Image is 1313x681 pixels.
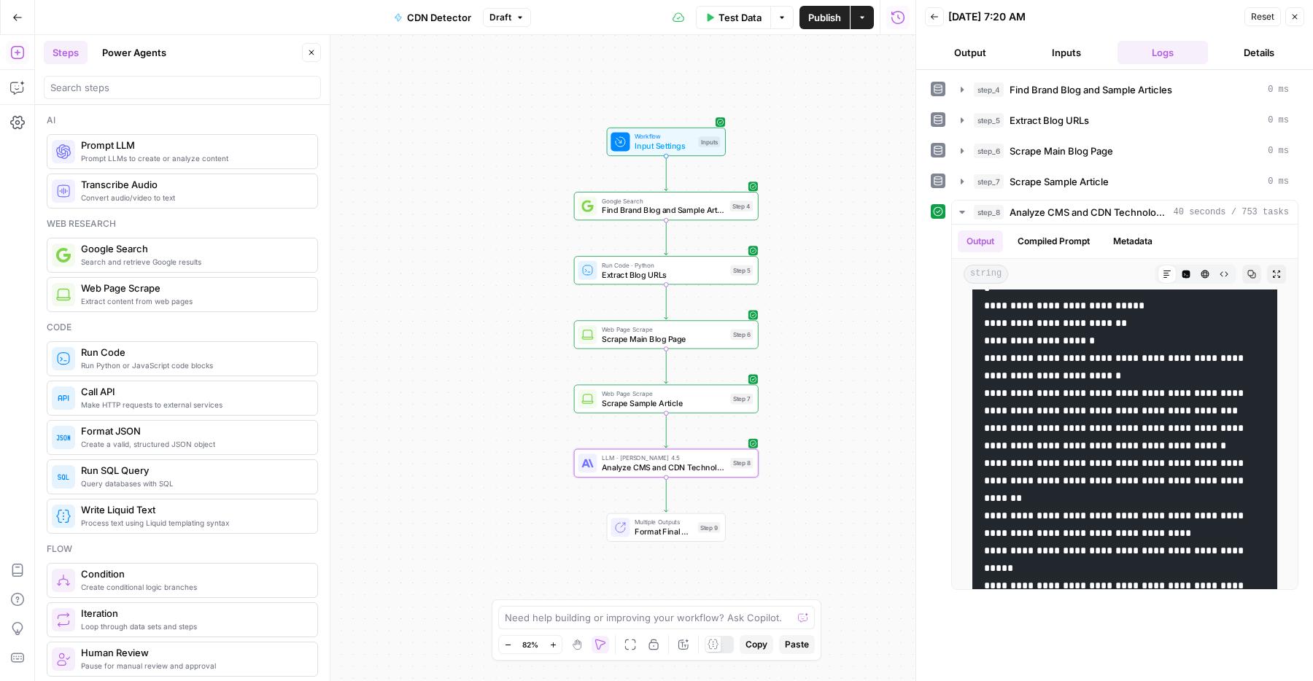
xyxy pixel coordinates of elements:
span: Find Brand Blog and Sample Articles [602,204,725,216]
button: 40 seconds / 753 tasks [952,201,1298,224]
span: Scrape Sample Article [602,397,726,409]
span: Publish [808,10,841,25]
span: Web Page Scrape [602,324,726,334]
button: Metadata [1104,230,1161,252]
span: Prompt LLMs to create or analyze content [81,152,306,164]
span: Run Python or JavaScript code blocks [81,359,306,371]
span: Google Search [81,241,306,256]
span: Iteration [81,606,306,620]
span: 0 ms [1268,144,1289,157]
span: Google Search [602,196,725,206]
span: Run SQL Query [81,463,306,478]
button: 0 ms [952,170,1298,193]
button: Compiled Prompt [1009,230,1099,252]
span: Test Data [719,10,762,25]
button: Paste [779,635,815,654]
button: Inputs [1021,41,1112,64]
span: Extract content from web pages [81,295,306,307]
span: Web Page Scrape [602,389,726,398]
span: Test [733,436,748,447]
span: LLM · [PERSON_NAME] 4.5 [602,453,726,462]
span: Transcribe Audio [81,177,306,192]
span: Multiple Outputs [635,518,693,527]
div: LLM · [PERSON_NAME] 4.5Analyze CMS and CDN TechnologiesStep 8Test [574,449,759,478]
button: 0 ms [952,78,1298,101]
span: step_4 [974,82,1004,97]
span: step_6 [974,144,1004,158]
g: Edge from step_5 to step_6 [665,284,668,319]
span: Call API [81,384,306,399]
span: Scrape Sample Article [1010,174,1109,189]
span: step_7 [974,174,1004,189]
span: Format Final Results [635,526,693,537]
span: string [964,265,1008,284]
div: Web research [47,217,318,230]
span: 0 ms [1268,114,1289,127]
span: Paste [785,638,809,651]
span: Loop through data sets and steps [81,620,306,632]
div: Step 7 [730,394,753,405]
button: 0 ms [952,109,1298,132]
button: Details [1214,41,1304,64]
span: Scrape Main Blog Page [1010,144,1113,158]
button: 0 ms [952,139,1298,163]
span: Format JSON [81,424,306,438]
button: Test [716,433,753,448]
div: Step 4 [730,201,754,211]
span: Run Code [81,345,306,359]
button: Reset [1244,7,1281,26]
div: WorkflowInput SettingsInputs [574,128,759,156]
span: Convert audio/video to text [81,192,306,203]
button: Output [925,41,1015,64]
button: CDN Detector [385,6,480,29]
div: Step 6 [730,330,753,340]
span: Extract Blog URLs [1010,113,1089,128]
span: Search and retrieve Google results [81,256,306,268]
span: Prompt LLM [81,138,306,152]
g: Edge from start to step_4 [665,156,668,190]
div: Code [47,321,318,334]
button: Copy [740,635,773,654]
g: Edge from step_6 to step_7 [665,349,668,384]
button: Output [958,230,1003,252]
span: Extract Blog URLs [602,268,726,280]
div: Multiple OutputsFormat Final ResultsStep 9 [574,513,759,542]
input: Search steps [50,80,314,95]
button: Steps [44,41,88,64]
span: Reset [1251,10,1274,23]
div: Web Page ScrapeScrape Main Blog PageStep 6 [574,320,759,349]
span: 0 ms [1268,83,1289,96]
span: Web Page Scrape [81,281,306,295]
button: Power Agents [93,41,175,64]
span: Input Settings [635,140,694,152]
span: Pause for manual review and approval [81,660,306,672]
button: Draft [483,8,531,27]
span: 40 seconds / 753 tasks [1174,206,1289,219]
div: Ai [47,114,318,127]
div: Step 5 [730,265,753,276]
span: Workflow [635,132,694,141]
span: Run Code · Python [602,260,726,270]
span: Analyze CMS and CDN Technologies [1010,205,1168,219]
span: Analyze CMS and CDN Technologies [602,462,726,473]
div: 40 seconds / 753 tasks [952,225,1298,589]
span: Make HTTP requests to external services [81,399,306,410]
button: Publish [799,6,850,29]
button: Test Data [696,6,770,29]
span: step_5 [974,113,1004,128]
g: Edge from step_8 to step_9 [665,478,668,512]
div: Step 8 [730,458,753,469]
span: 82% [522,639,538,650]
div: Flow [47,542,318,556]
div: Google SearchFind Brand Blog and Sample ArticlesStep 4 [574,192,759,220]
span: CDN Detector [407,10,471,25]
div: Run Code · PythonExtract Blog URLsStep 5 [574,256,759,284]
span: Find Brand Blog and Sample Articles [1010,82,1172,97]
span: Copy [745,638,767,651]
span: Create conditional logic branches [81,581,306,593]
span: step_8 [974,205,1004,219]
button: Logs [1118,41,1208,64]
span: 0 ms [1268,175,1289,188]
span: Human Review [81,645,306,660]
span: Query databases with SQL [81,478,306,489]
